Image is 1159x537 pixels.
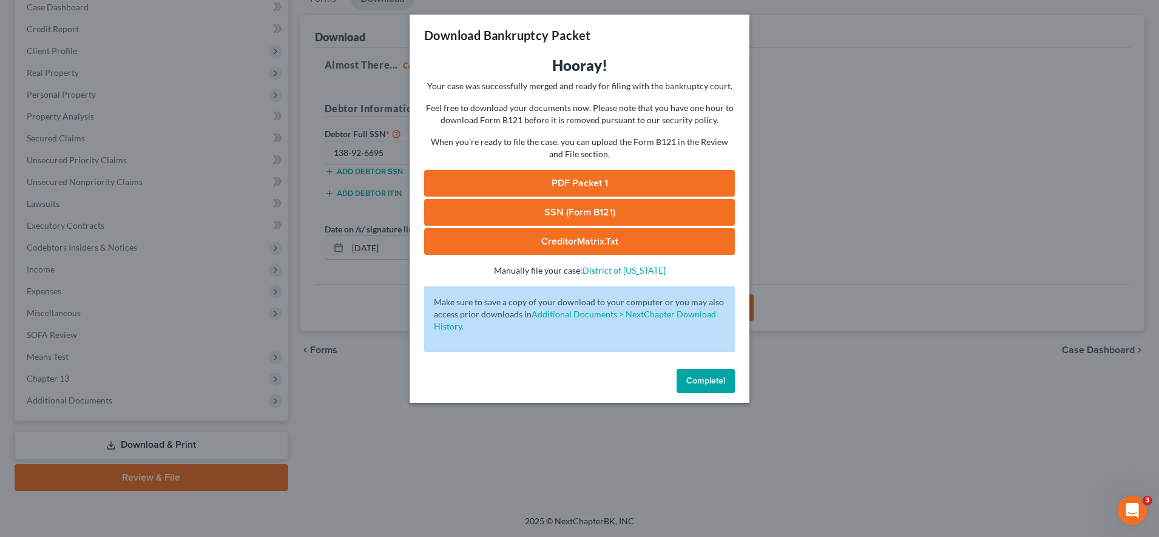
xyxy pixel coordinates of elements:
[424,170,735,197] a: PDF Packet 1
[424,199,735,226] a: SSN (Form B121)
[424,56,735,75] h3: Hooray!
[424,27,590,44] h3: Download Bankruptcy Packet
[424,102,735,126] p: Feel free to download your documents now. Please note that you have one hour to download Form B12...
[583,265,666,275] a: District of [US_STATE]
[424,80,735,92] p: Your case was successfully merged and ready for filing with the bankruptcy court.
[434,296,725,333] p: Make sure to save a copy of your download to your computer or you may also access prior downloads in
[1118,496,1147,525] iframe: Intercom live chat
[434,309,716,331] a: Additional Documents > NextChapter Download History.
[677,369,735,393] button: Complete!
[424,136,735,160] p: When you're ready to file the case, you can upload the Form B121 in the Review and File section.
[1143,496,1152,505] span: 3
[686,376,725,386] span: Complete!
[424,265,735,277] p: Manually file your case:
[424,228,735,255] a: CreditorMatrix.txt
